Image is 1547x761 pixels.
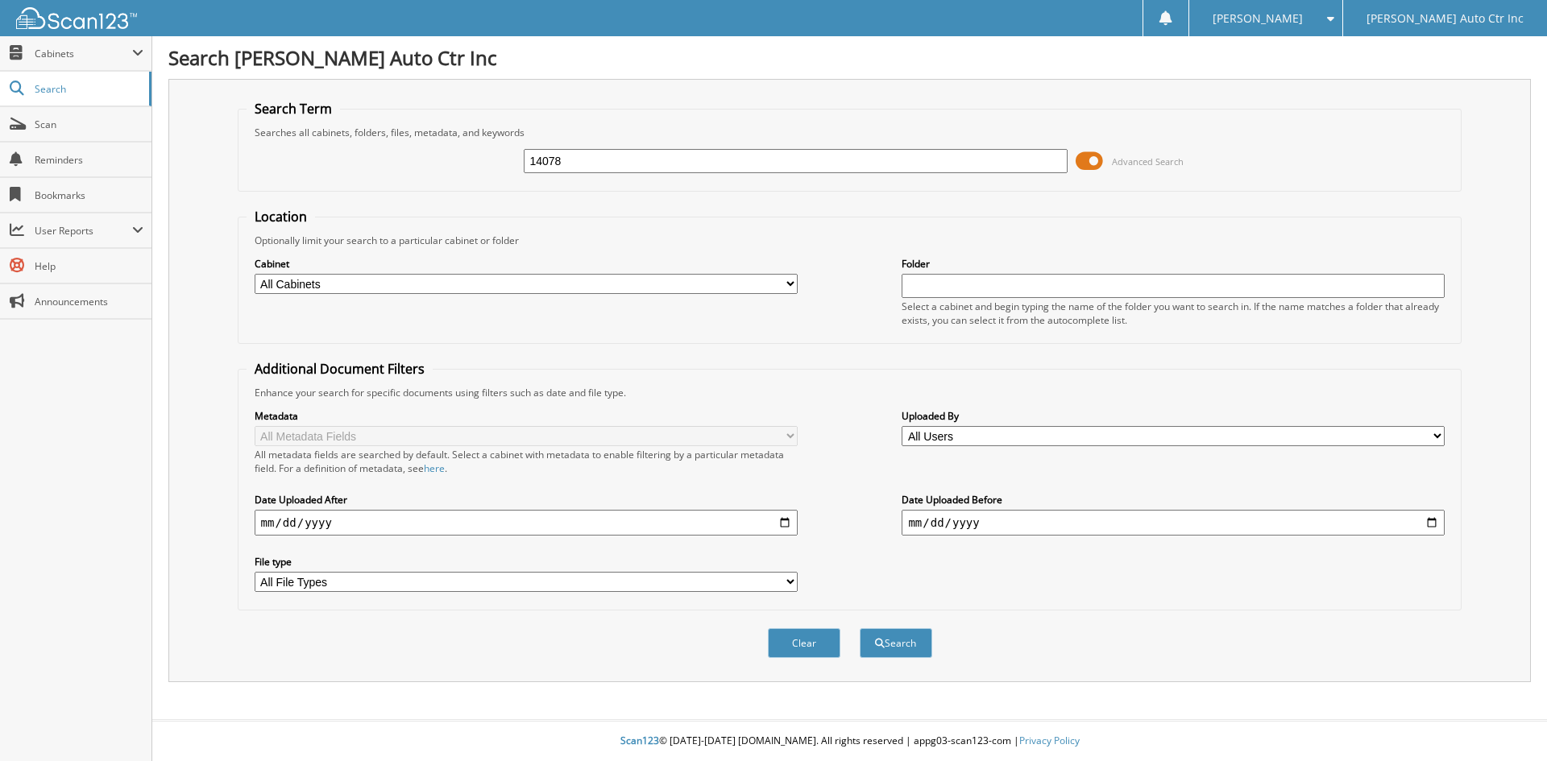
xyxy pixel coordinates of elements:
[247,208,315,225] legend: Location
[902,300,1445,327] div: Select a cabinet and begin typing the name of the folder you want to search in. If the name match...
[16,7,137,29] img: scan123-logo-white.svg
[247,234,1454,247] div: Optionally limit your search to a particular cabinet or folder
[1112,155,1184,168] span: Advanced Search
[620,734,659,747] span: Scan123
[247,126,1454,139] div: Searches all cabinets, folders, files, metadata, and keywords
[902,493,1445,507] label: Date Uploaded Before
[35,118,143,131] span: Scan
[1019,734,1080,747] a: Privacy Policy
[255,448,798,475] div: All metadata fields are searched by default. Select a cabinet with metadata to enable filtering b...
[1466,684,1547,761] iframe: Chat Widget
[247,360,433,378] legend: Additional Document Filters
[255,555,798,569] label: File type
[255,257,798,271] label: Cabinet
[247,100,340,118] legend: Search Term
[152,722,1547,761] div: © [DATE]-[DATE] [DOMAIN_NAME]. All rights reserved | appg03-scan123-com |
[255,510,798,536] input: start
[902,510,1445,536] input: end
[768,628,840,658] button: Clear
[255,409,798,423] label: Metadata
[35,82,141,96] span: Search
[255,493,798,507] label: Date Uploaded After
[35,47,132,60] span: Cabinets
[1367,14,1524,23] span: [PERSON_NAME] Auto Ctr Inc
[860,628,932,658] button: Search
[168,44,1531,71] h1: Search [PERSON_NAME] Auto Ctr Inc
[902,409,1445,423] label: Uploaded By
[35,188,143,202] span: Bookmarks
[902,257,1445,271] label: Folder
[35,153,143,167] span: Reminders
[35,295,143,308] span: Announcements
[247,386,1454,399] div: Enhance your search for specific documents using filters such as date and file type.
[424,461,445,475] a: here
[35,259,143,273] span: Help
[35,224,132,238] span: User Reports
[1213,14,1303,23] span: [PERSON_NAME]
